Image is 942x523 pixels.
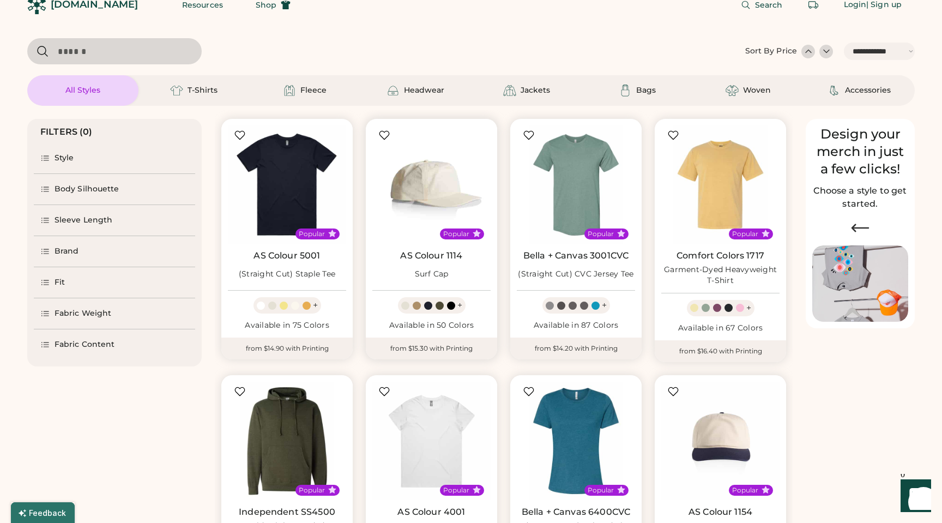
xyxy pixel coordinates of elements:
div: Fit [55,277,65,288]
img: AS Colour 1154 Class Two-Tone Cap [661,382,780,500]
h2: Choose a style to get started. [812,184,908,211]
div: Design your merch in just a few clicks! [812,125,908,178]
img: BELLA + CANVAS 6400CVC (Contour Cut) Relaxed Fit Heather CVC Tee [517,382,635,500]
button: Popular Style [617,486,625,494]
button: Popular Style [473,230,481,238]
div: Woven [743,85,771,96]
span: Shop [256,1,276,9]
div: Fabric Content [55,339,114,350]
img: AS Colour 1114 Surf Cap [372,125,491,244]
a: AS Colour 4001 [397,507,465,518]
img: Woven Icon [726,84,739,97]
img: Accessories Icon [828,84,841,97]
button: Popular Style [617,230,625,238]
div: + [457,299,462,311]
a: AS Colour 1154 [689,507,752,518]
div: T-Shirts [188,85,218,96]
div: + [602,299,607,311]
img: Jackets Icon [503,84,516,97]
img: BELLA + CANVAS 3001CVC (Straight Cut) CVC Jersey Tee [517,125,635,244]
button: Popular Style [473,486,481,494]
button: Popular Style [762,230,770,238]
button: Popular Style [762,486,770,494]
div: Bags [636,85,656,96]
iframe: Front Chat [890,474,937,521]
div: Popular [443,230,469,238]
div: + [746,302,751,314]
div: from $14.20 with Printing [510,338,642,359]
div: Sleeve Length [55,215,112,226]
div: Available in 87 Colors [517,320,635,331]
div: Fleece [300,85,327,96]
div: Popular [299,230,325,238]
div: Brand [55,246,79,257]
a: Independent SS4500 [239,507,335,518]
img: AS Colour 4001 (Contour Cut) Maple Tee [372,382,491,500]
a: AS Colour 1114 [400,250,462,261]
div: All Styles [65,85,100,96]
a: Bella + Canvas 3001CVC [523,250,629,261]
a: Comfort Colors 1717 [677,250,764,261]
div: Popular [443,486,469,495]
div: from $15.30 with Printing [366,338,497,359]
div: Sort By Price [745,46,797,57]
div: Available in 75 Colors [228,320,346,331]
div: Available in 50 Colors [372,320,491,331]
div: (Straight Cut) CVC Jersey Tee [518,269,633,280]
div: Jackets [521,85,550,96]
div: + [313,299,318,311]
div: FILTERS (0) [40,125,93,139]
span: Search [755,1,783,9]
button: Popular Style [328,230,336,238]
div: Popular [299,486,325,495]
img: Headwear Icon [387,84,400,97]
img: Independent Trading Co. SS4500 Midweight Hooded Sweatshirt [228,382,346,500]
img: AS Colour 5001 (Straight Cut) Staple Tee [228,125,346,244]
div: Surf Cap [415,269,449,280]
img: T-Shirts Icon [170,84,183,97]
button: Popular Style [328,486,336,494]
img: Comfort Colors 1717 Garment-Dyed Heavyweight T-Shirt [661,125,780,244]
a: Bella + Canvas 6400CVC [522,507,630,518]
div: Fabric Weight [55,308,111,319]
div: Available in 67 Colors [661,323,780,334]
img: Image of Lisa Congdon Eye Print on T-Shirt and Hat [812,245,908,322]
a: AS Colour 5001 [253,250,320,261]
div: Headwear [404,85,444,96]
div: Popular [732,486,758,495]
img: Bags Icon [619,84,632,97]
div: Accessories [845,85,891,96]
div: Popular [588,230,614,238]
div: (Straight Cut) Staple Tee [239,269,335,280]
div: Popular [732,230,758,238]
img: Fleece Icon [283,84,296,97]
div: Body Silhouette [55,184,119,195]
div: from $16.40 with Printing [655,340,786,362]
div: Popular [588,486,614,495]
div: from $14.90 with Printing [221,338,353,359]
div: Style [55,153,74,164]
div: Garment-Dyed Heavyweight T-Shirt [661,264,780,286]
